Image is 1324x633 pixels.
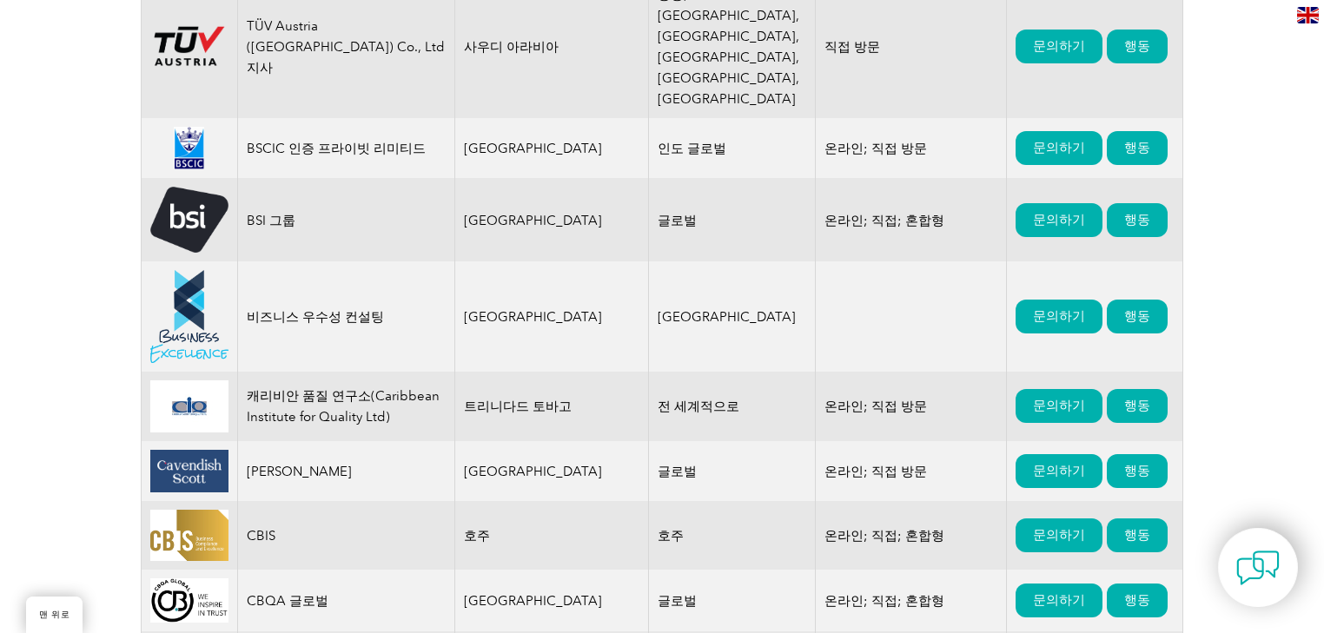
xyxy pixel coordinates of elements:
[1033,463,1085,478] font: 문의하기
[658,528,684,544] font: 호주
[824,399,927,414] font: 온라인; 직접 방문
[150,450,228,492] img: 58800226-346f-eb11-a812-00224815377e-logo.png
[1297,7,1319,23] img: en
[464,399,572,414] font: 트리니다드 토바고
[1107,30,1168,63] a: 행동
[1124,212,1150,227] font: 행동
[1236,546,1280,590] img: contact-chat.png
[1124,140,1150,155] font: 행동
[1124,527,1150,543] font: 행동
[247,593,328,609] font: CBQA 글로벌
[26,597,83,633] a: 맨 위로
[464,593,602,609] font: [GEOGRAPHIC_DATA]
[824,464,927,479] font: 온라인; 직접 방문
[1107,131,1168,165] a: 행동
[1016,30,1102,63] a: 문의하기
[1107,584,1168,617] a: 행동
[464,141,602,156] font: [GEOGRAPHIC_DATA]
[824,593,944,609] font: 온라인; 직접; 혼합형
[1033,38,1085,54] font: 문의하기
[658,213,697,228] font: 글로벌
[824,141,927,156] font: 온라인; 직접 방문
[150,510,228,561] img: 07dbdeaf-5408-eb11-a813-000d3ae11abd-logo.jpg
[1016,584,1102,617] a: 문의하기
[1016,131,1102,165] a: 문의하기
[1107,203,1168,237] a: 행동
[1124,308,1150,324] font: 행동
[1033,592,1085,608] font: 문의하기
[1107,300,1168,333] a: 행동
[1016,300,1102,333] a: 문의하기
[464,309,602,325] font: [GEOGRAPHIC_DATA]
[39,610,70,620] font: 맨 위로
[1124,592,1150,608] font: 행동
[150,127,228,169] img: d624547b-a6e0-e911-a812-000d3a795b83-logo.png
[247,528,275,544] font: CBIS
[247,213,295,228] font: BSI 그룹
[247,464,352,479] font: [PERSON_NAME]
[247,141,426,156] font: BSCIC 인증 프라이빗 리미티드
[247,18,445,76] font: TÜV Austria ([GEOGRAPHIC_DATA]) Co., Ltd 지사
[1124,38,1150,54] font: 행동
[247,388,440,425] font: 캐리비안 품질 연구소(Caribbean Institute for Quality Ltd)
[658,593,697,609] font: 글로벌
[824,528,944,544] font: 온라인; 직접; 혼합형
[1124,463,1150,478] font: 행동
[1107,518,1168,552] a: 행동
[1107,389,1168,423] a: 행동
[658,464,697,479] font: 글로벌
[1033,527,1085,543] font: 문의하기
[150,25,228,69] img: ad2ea39e-148b-ed11-81ac-0022481565fd-logo.png
[464,528,490,544] font: 호주
[150,270,228,362] img: 48df379e-2966-eb11-a812-00224814860b-logo.png
[464,39,559,55] font: 사우디 아라비아
[1016,454,1102,488] a: 문의하기
[824,39,880,55] font: 직접 방문
[1124,398,1150,413] font: 행동
[1107,454,1168,488] a: 행동
[1033,140,1085,155] font: 문의하기
[824,213,944,228] font: 온라인; 직접; 혼합형
[1016,203,1102,237] a: 문의하기
[464,464,602,479] font: [GEOGRAPHIC_DATA]
[1033,308,1085,324] font: 문의하기
[1016,389,1102,423] a: 문의하기
[658,399,739,414] font: 전 세계적으로
[658,141,726,156] font: 인도 글로벌
[150,380,228,432] img: d6ccebca-6c76-ed11-81ab-0022481565fd-logo.jpg
[150,187,228,254] img: 5f72c78c-dabc-ea11-a814-000d3a79823d-logo.png
[1033,398,1085,413] font: 문의하기
[1016,518,1102,552] a: 문의하기
[464,213,602,228] font: [GEOGRAPHIC_DATA]
[658,309,796,325] font: [GEOGRAPHIC_DATA]
[247,309,384,325] font: 비즈니스 우수성 컨설팅
[1033,212,1085,227] font: 문의하기
[150,578,228,623] img: 6f6ba32e-03e9-eb11-bacb-00224814b282-logo.png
